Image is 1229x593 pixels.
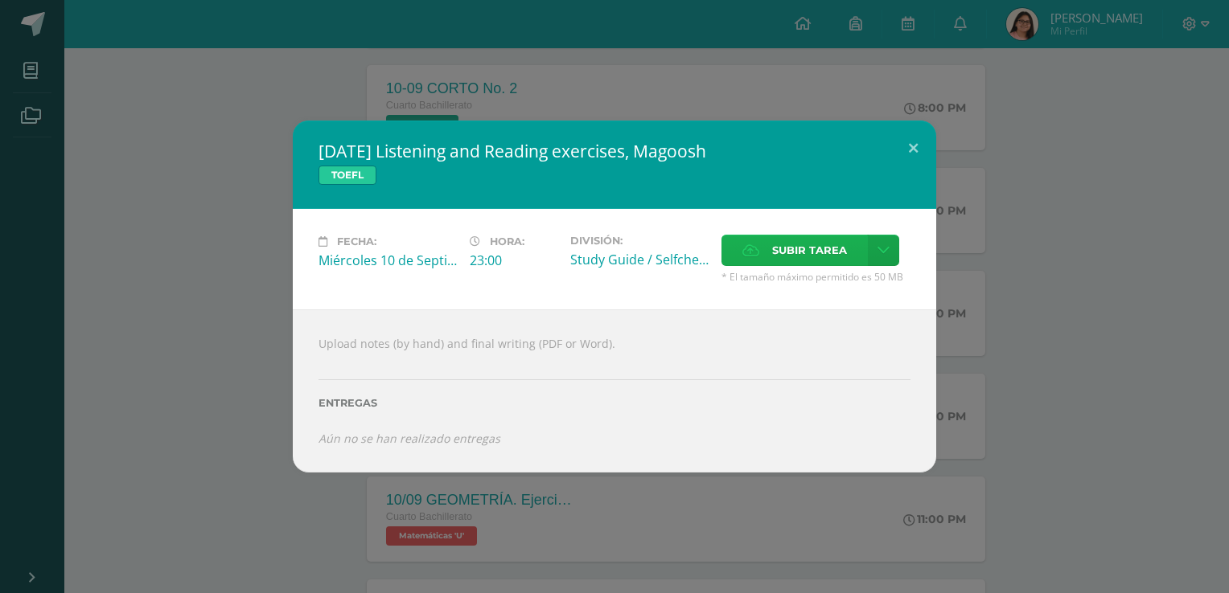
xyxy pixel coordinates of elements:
[490,235,524,247] span: Hora:
[570,251,709,268] div: Study Guide / Selfcheck
[570,235,709,247] label: División:
[319,431,500,446] i: Aún no se han realizado entregas
[319,166,376,185] span: TOEFL
[319,397,910,409] label: Entregas
[319,252,457,269] div: Miércoles 10 de Septiembre
[772,235,847,265] span: Subir tarea
[293,309,936,472] div: Upload notes (by hand) and final writing (PDF or Word).
[470,252,557,269] div: 23:00
[890,121,936,175] button: Close (Esc)
[721,270,910,284] span: * El tamaño máximo permitido es 50 MB
[319,140,910,162] h2: [DATE] Listening and Reading exercises, Magoosh
[337,235,376,247] span: Fecha:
